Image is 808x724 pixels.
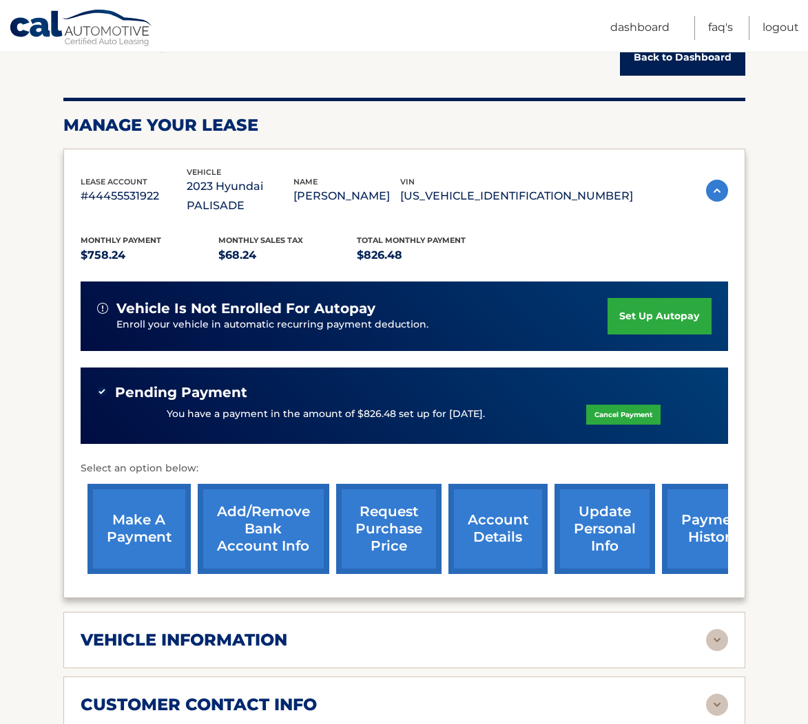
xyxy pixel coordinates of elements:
[81,246,219,265] p: $758.24
[336,484,442,574] a: request purchase price
[555,484,655,574] a: update personal info
[115,384,247,401] span: Pending Payment
[81,235,161,245] span: Monthly Payment
[116,317,608,332] p: Enroll your vehicle in automatic recurring payment deduction.
[608,298,711,334] a: set up autopay
[400,187,633,206] p: [US_VEHICLE_IDENTIFICATION_NUMBER]
[116,300,375,317] span: vehicle is not enrolled for autopay
[357,246,495,265] p: $826.48
[167,407,485,422] p: You have a payment in the amount of $826.48 set up for [DATE].
[81,694,317,715] h2: customer contact info
[63,115,745,136] h2: Manage Your Lease
[81,460,728,477] p: Select an option below:
[187,167,221,177] span: vehicle
[198,484,329,574] a: Add/Remove bank account info
[293,187,400,206] p: [PERSON_NAME]
[81,177,147,187] span: lease account
[187,177,293,215] p: 2023 Hyundai PALISADE
[218,235,303,245] span: Monthly sales Tax
[81,187,187,206] p: #44455531922
[97,303,108,314] img: alert-white.svg
[81,630,287,650] h2: vehicle information
[9,9,154,49] a: Cal Automotive
[448,484,548,574] a: account details
[586,405,661,425] a: Cancel Payment
[400,177,415,187] span: vin
[662,484,765,574] a: payment history
[610,16,670,40] a: Dashboard
[293,177,318,187] span: name
[357,235,466,245] span: Total Monthly Payment
[763,16,799,40] a: Logout
[218,246,357,265] p: $68.24
[620,39,745,76] a: Back to Dashboard
[706,180,728,202] img: accordion-active.svg
[97,387,107,396] img: check-green.svg
[87,484,191,574] a: make a payment
[706,629,728,651] img: accordion-rest.svg
[708,16,733,40] a: FAQ's
[706,694,728,716] img: accordion-rest.svg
